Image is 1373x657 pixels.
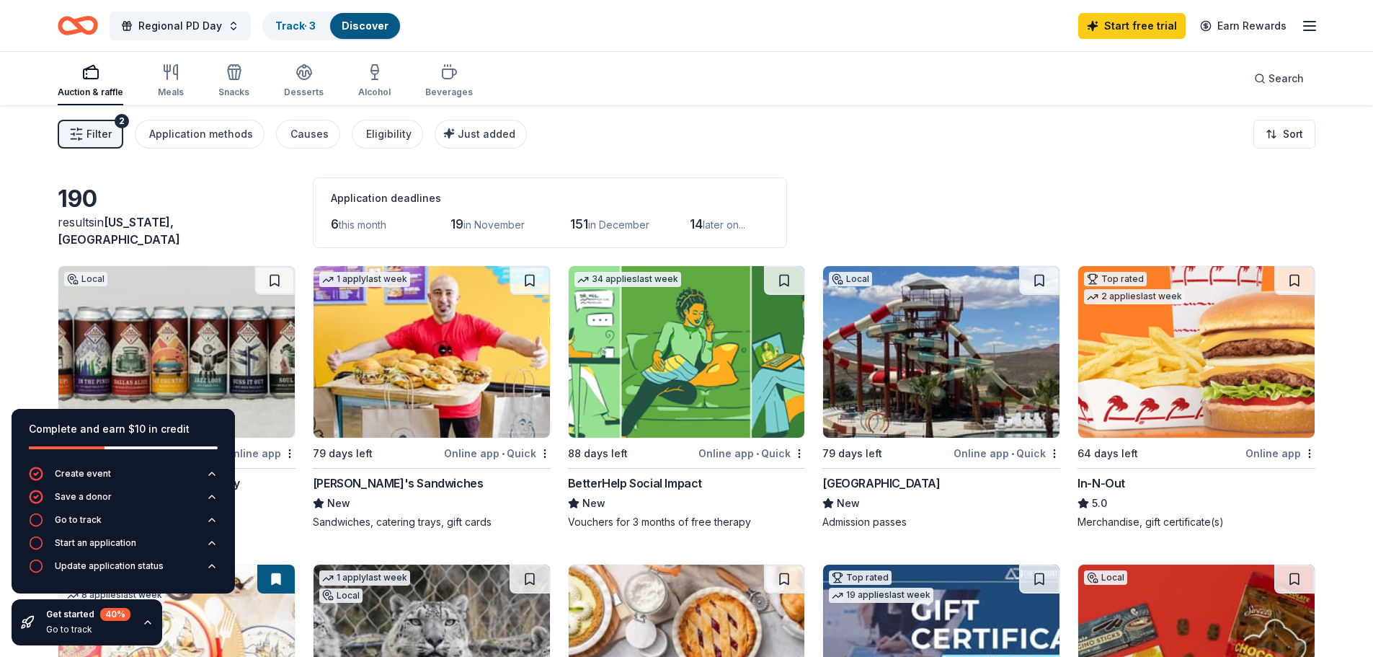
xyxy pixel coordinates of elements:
[58,9,98,43] a: Home
[822,445,882,462] div: 79 days left
[463,219,525,231] span: in November
[58,265,296,529] a: Image for Level Crossing Brewing CompanyLocal79 days leftOnline appLevel Crossing Brewing Company...
[435,120,527,149] button: Just added
[358,87,391,98] div: Alcohol
[29,513,218,536] button: Go to track
[313,475,484,492] div: [PERSON_NAME]'s Sandwiches
[135,120,265,149] button: Application methods
[822,515,1060,529] div: Admission passes
[823,266,1059,438] img: Image for Jellystone Park Zion
[1084,570,1127,585] div: Local
[313,265,551,529] a: Image for Ike's Sandwiches1 applylast week79 days leftOnline app•Quick[PERSON_NAME]'s SandwichesN...
[568,265,806,529] a: Image for BetterHelp Social Impact34 applieslast week88 days leftOnline app•QuickBetterHelp Socia...
[1078,266,1315,438] img: Image for In-N-Out
[226,444,296,462] div: Online app
[55,537,136,549] div: Start an application
[58,87,123,98] div: Auction & raffle
[352,120,423,149] button: Eligibility
[262,12,401,40] button: Track· 3Discover
[284,58,324,105] button: Desserts
[568,475,702,492] div: BetterHelp Social Impact
[55,560,164,572] div: Update application status
[86,125,112,143] span: Filter
[1191,13,1295,39] a: Earn Rewards
[218,87,249,98] div: Snacks
[58,215,180,247] span: [US_STATE], [GEOGRAPHIC_DATA]
[1077,265,1315,529] a: Image for In-N-OutTop rated2 applieslast week64 days leftOnline appIn-N-Out5.0Merchandise, gift c...
[339,219,386,231] span: this month
[342,19,388,32] a: Discover
[58,58,123,105] button: Auction & raffle
[425,58,473,105] button: Beverages
[319,272,410,287] div: 1 apply last week
[1245,444,1315,462] div: Online app
[55,514,102,526] div: Go to track
[29,420,218,438] div: Complete and earn $10 in credit
[582,495,605,512] span: New
[58,213,296,248] div: results
[1077,475,1125,492] div: In-N-Out
[64,272,107,286] div: Local
[570,216,588,232] span: 151
[756,448,759,459] span: •
[313,515,551,529] div: Sandwiches, catering trays, gift cards
[218,58,249,105] button: Snacks
[568,445,628,462] div: 88 days left
[822,265,1060,529] a: Image for Jellystone Park ZionLocal79 days leftOnline app•Quick[GEOGRAPHIC_DATA]NewAdmission passes
[829,588,933,603] div: 19 applies last week
[331,190,769,207] div: Application deadlines
[100,608,130,621] div: 40 %
[29,490,218,513] button: Save a donor
[138,17,222,35] span: Regional PD Day
[588,219,649,231] span: in December
[450,216,463,232] span: 19
[574,272,681,287] div: 34 applies last week
[358,58,391,105] button: Alcohol
[366,125,412,143] div: Eligibility
[276,120,340,149] button: Causes
[458,128,515,140] span: Just added
[1084,289,1185,304] div: 2 applies last week
[319,570,410,586] div: 1 apply last week
[29,467,218,490] button: Create event
[29,559,218,582] button: Update application status
[58,120,123,149] button: Filter2
[1011,448,1014,459] span: •
[690,216,703,232] span: 14
[115,114,129,128] div: 2
[319,588,363,603] div: Local
[55,491,112,503] div: Save a donor
[1243,64,1315,93] button: Search
[284,87,324,98] div: Desserts
[29,536,218,559] button: Start an application
[829,272,872,286] div: Local
[1078,13,1186,39] a: Start free trial
[290,125,329,143] div: Causes
[568,515,806,529] div: Vouchers for 3 months of free therapy
[46,624,130,635] div: Go to track
[275,19,316,32] a: Track· 3
[703,219,745,231] span: later on...
[1077,515,1315,529] div: Merchandise, gift certificate(s)
[837,495,860,512] span: New
[158,87,184,98] div: Meals
[149,125,253,143] div: Application methods
[158,58,184,105] button: Meals
[58,215,180,247] span: in
[327,495,350,512] span: New
[829,570,892,585] div: Top rated
[1268,70,1304,87] span: Search
[1077,445,1138,462] div: 64 days left
[822,475,940,492] div: [GEOGRAPHIC_DATA]
[569,266,805,438] img: Image for BetterHelp Social Impact
[502,448,505,459] span: •
[58,185,296,213] div: 190
[313,445,373,462] div: 79 days left
[698,444,805,462] div: Online app Quick
[1092,495,1107,512] span: 5.0
[46,608,130,621] div: Get started
[1283,125,1303,143] span: Sort
[58,266,295,438] img: Image for Level Crossing Brewing Company
[425,87,473,98] div: Beverages
[55,468,111,480] div: Create event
